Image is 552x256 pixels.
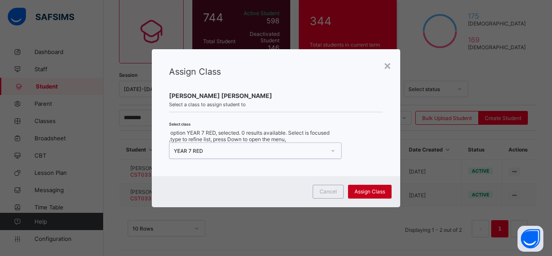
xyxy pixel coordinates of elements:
[383,58,392,73] div: ×
[517,226,543,252] button: Open asap
[320,188,337,195] span: Cancel
[169,122,191,126] span: Select class
[169,101,383,107] span: Select a class to assign student to
[169,130,329,142] span: 0 results available. Select is focused ,type to refine list, press Down to open the menu,
[169,130,240,136] span: option YEAR 7 RED, selected.
[174,147,326,154] div: YEAR 7 RED
[169,66,221,77] span: Assign Class
[169,92,383,99] span: [PERSON_NAME] [PERSON_NAME]
[354,188,385,195] span: Assign Class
